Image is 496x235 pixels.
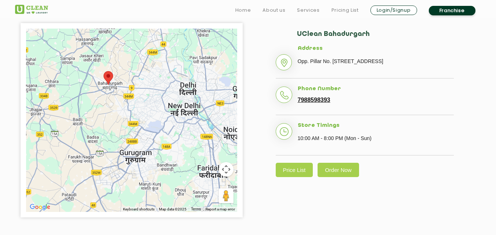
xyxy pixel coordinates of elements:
button: Drag Pegman onto the map to open Street View [219,188,233,203]
a: Login/Signup [370,5,417,15]
a: Pricing List [332,6,359,15]
a: Open this area in Google Maps (opens a new window) [28,202,52,212]
a: Price List [276,163,313,177]
span: Map data ©2025 [159,207,187,211]
h2: UClean Bahadurgarh [297,30,454,45]
img: Google [28,202,52,212]
a: Franchise [429,6,475,15]
h5: Address [298,45,454,52]
a: Home [235,6,251,15]
a: Order Now [318,163,359,177]
h5: Store Timings [298,122,454,129]
button: Keyboard shortcuts [123,207,155,212]
a: Terms (opens in new tab) [191,207,201,212]
a: Services [297,6,319,15]
img: UClean Laundry and Dry Cleaning [15,5,48,14]
button: Map camera controls [219,162,233,177]
a: Report a map error [206,207,235,212]
h5: Phone Number [298,86,454,92]
p: Opp. Pillar No. [STREET_ADDRESS] [298,56,454,67]
a: About us [263,6,285,15]
p: 10:00 AM - 8:00 PM (Mon - Sun) [298,133,454,144]
a: 7988598393 [298,97,330,103]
